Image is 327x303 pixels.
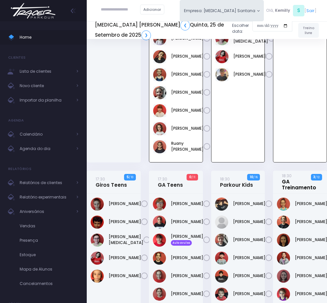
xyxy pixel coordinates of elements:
a: ❮ [180,20,190,30]
a: [PERSON_NAME] [109,273,141,279]
a: 17:30GA Teens [158,176,183,188]
a: 17:30Giros Teens [96,176,127,188]
a: 18:30Parkour Kids [220,176,253,188]
a: [PERSON_NAME][MEDICAL_DATA] [109,234,143,246]
strong: 0 [189,175,191,180]
span: Estoque [20,251,79,259]
img: Lorena mie sato ayres [91,252,104,265]
a: [PERSON_NAME] [171,255,203,261]
div: [ ] [264,4,319,17]
span: Olá, [266,8,274,13]
img: Mariana Garzuzi Palma [153,86,166,99]
a: [PERSON_NAME] [171,201,203,207]
img: MILENA GERLIN DOS SANTOS [277,288,290,301]
h4: Relatórios [8,162,31,176]
small: / 12 [315,175,319,179]
strong: 10 [250,175,253,180]
div: Escolher data: [95,18,292,42]
span: Home [20,33,79,42]
img: Carolina hamze beydoun del pino [277,198,290,211]
small: 18:30 [282,173,292,179]
img: Anna Helena Roque Silva [153,234,166,247]
span: Mapa de Alunos [20,265,79,274]
img: AMANDA OLINDA SILVESTRE DE PAIVA [153,198,166,211]
img: Gael Prado Cesena [215,234,228,247]
a: Adicionar [140,5,164,14]
img: Mário José Tchakerian Net [215,288,228,301]
a: [PERSON_NAME] [171,291,203,297]
small: 17:30 [96,176,105,182]
span: Cancelamentos [20,279,79,288]
h4: Clientes [8,51,26,64]
a: [PERSON_NAME] [109,219,141,225]
a: Sair [306,8,315,14]
span: Aula avulsa [171,240,192,245]
span: Novo cliente [20,82,72,90]
img: Franca Warnier [277,234,290,247]
small: / 11 [191,175,195,179]
strong: 3 [313,175,315,180]
span: Agenda do dia [20,144,72,153]
span: Lista de clientes [20,67,72,76]
span: Kemilly [275,8,290,13]
small: / 10 [129,175,133,179]
a: [PERSON_NAME] [233,71,266,77]
a: [PERSON_NAME] [171,89,204,95]
img: Ruany Liz Franco Delgado [153,140,166,153]
span: Relatório experimentais [20,193,72,201]
a: [PERSON_NAME] [171,125,204,131]
img: Livia Baião Gomes [153,50,166,63]
img: Mariana Namie Takatsuki Momesso [153,104,166,117]
small: / 16 [253,175,258,179]
small: 17:30 [158,176,167,182]
a: [PERSON_NAME] [233,291,265,297]
img: João Vitor Fontan Nicoleti [91,234,104,247]
small: 18:30 [220,176,230,182]
h5: [MEDICAL_DATA] [PERSON_NAME] Quinta, 25 de Setembro de 2025 [95,20,227,40]
a: [PERSON_NAME] [233,255,265,261]
img: Ana Clara Martins Silva [153,216,166,229]
a: ❯ [141,30,151,40]
a: [PERSON_NAME] [171,71,204,77]
img: João Pedro Oliveira de Meneses [91,216,104,229]
img: Henrique Saito [215,252,228,265]
a: [PERSON_NAME] [109,255,141,261]
a: [PERSON_NAME] [233,219,265,225]
img: Beatriz Lagazzi Penteado [153,252,166,265]
span: Relatórios de clientes [20,179,72,187]
img: Manuela Andrade Bertolla [153,68,166,81]
img: Gustavo Neves Abi Jaudi [91,198,104,211]
a: [PERSON_NAME] Aula avulsa [171,234,203,245]
a: [PERSON_NAME] [171,219,203,225]
a: [PERSON_NAME] [171,273,203,279]
img: Nina Diniz Scatena Alves [153,122,166,135]
a: [PERSON_NAME] [109,201,141,207]
strong: 5 [127,175,129,180]
img: Julia Ruggero Rodrigues [277,252,290,265]
img: Lucas figueiredo guedes [215,68,228,81]
span: Vendas [20,222,79,230]
span: S [293,5,304,16]
a: [PERSON_NAME] [233,273,265,279]
img: Lorenzo Bortoletto de Alencar [215,270,228,283]
img: Lívia Denz Machado Borges [277,270,290,283]
span: Aniversários [20,207,72,216]
a: [PERSON_NAME] [233,53,266,59]
a: Treino livre [298,23,319,38]
a: [PERSON_NAME] [233,201,265,207]
img: Catarina Camara Bona [153,270,166,283]
a: [PERSON_NAME] [233,237,265,243]
img: Lorena mie sato ayres [215,50,228,63]
span: Presença [20,236,79,245]
a: [PERSON_NAME] [171,53,204,59]
span: Calendário [20,130,72,139]
img: Fernando Saavedro [215,216,228,229]
img: Evelyn Melazzo Bolzan [277,216,290,229]
img: Bernardo campos sallum [215,198,228,211]
span: Importar da planilha [20,96,72,104]
h4: Agenda [8,114,24,127]
a: [PERSON_NAME] [171,107,204,113]
a: Ruany [PERSON_NAME] [171,141,204,152]
img: Miguel Yanai Araujo [91,270,104,283]
img: Gabrielle Pelati Pereyra [153,288,166,301]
